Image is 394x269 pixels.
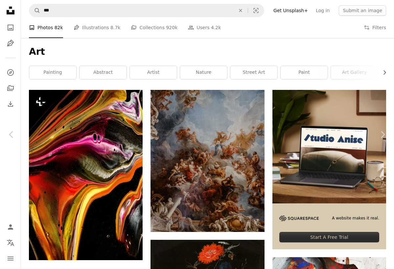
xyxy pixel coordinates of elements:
img: a painting on the ceiling of a building [151,90,264,232]
button: Clear [233,4,248,17]
div: Start A Free Trial [279,232,379,242]
a: Log in [312,5,334,16]
a: Log in / Sign up [4,220,17,234]
button: Language [4,236,17,249]
h1: Art [29,46,386,58]
a: abstract [80,66,127,79]
a: Next [371,103,394,166]
a: a close up of a colorful object on a black background [29,172,143,178]
a: painting [29,66,76,79]
a: Get Unsplash+ [269,5,312,16]
img: file-1705123271268-c3eaf6a79b21image [272,90,386,203]
button: Visual search [248,4,264,17]
span: A website makes it real. [332,216,379,221]
img: file-1705255347840-230a6ab5bca9image [279,216,319,221]
a: Photos [4,21,17,34]
a: A website makes it real.Start A Free Trial [272,90,386,249]
a: Users 4.2k [188,17,221,38]
a: Illustrations 8.7k [74,17,121,38]
button: Menu [4,252,17,265]
a: Download History [4,97,17,111]
a: Collections [4,82,17,95]
a: nature [180,66,227,79]
a: street art [230,66,277,79]
a: Explore [4,66,17,79]
button: Search Unsplash [29,4,40,17]
button: scroll list to the right [379,66,386,79]
a: Collections 920k [131,17,177,38]
img: a close up of a colorful object on a black background [29,90,143,260]
span: 920k [166,24,177,31]
span: 4.2k [211,24,221,31]
span: 8.7k [110,24,120,31]
button: Submit an image [339,5,386,16]
a: a painting on the ceiling of a building [151,158,264,164]
a: art gallery [331,66,378,79]
button: Filters [364,17,386,38]
a: Illustrations [4,37,17,50]
form: Find visuals sitewide [29,4,264,17]
a: paint [281,66,328,79]
a: artist [130,66,177,79]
